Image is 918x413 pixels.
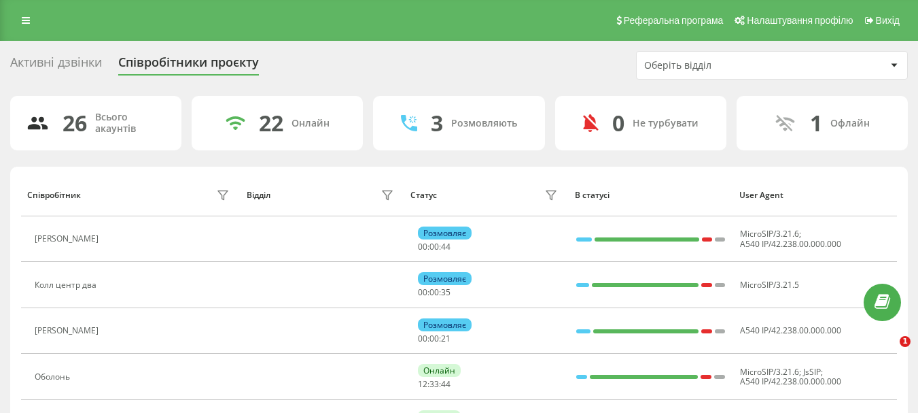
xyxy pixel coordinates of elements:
[418,242,451,252] div: : :
[441,286,451,298] span: 35
[63,110,87,136] div: 26
[431,110,443,136] div: 3
[418,378,427,390] span: 12
[624,15,724,26] span: Реферальна програма
[418,272,472,285] div: Розмовляє
[633,118,699,129] div: Не турбувати
[418,227,472,239] div: Розмовляє
[441,333,451,344] span: 21
[247,191,270,200] div: Відділ
[740,325,841,336] span: A540 IP/42.238.00.000.000
[429,378,439,390] span: 33
[418,318,472,331] div: Розмовляє
[900,336,911,347] span: 1
[644,60,807,71] div: Оберіть відділ
[118,55,259,76] div: Співробітники проєкту
[259,110,283,136] div: 22
[418,334,451,344] div: : :
[292,118,330,129] div: Онлайн
[429,241,439,252] span: 00
[418,241,427,252] span: 00
[418,380,451,389] div: : :
[418,364,461,377] div: Онлайн
[872,336,904,369] iframe: Intercom live chat
[830,118,870,129] div: Офлайн
[740,366,799,378] span: MicroSIP/3.21.6
[429,286,439,298] span: 00
[740,279,799,291] span: MicroSIP/3.21.5
[35,234,102,244] div: [PERSON_NAME]
[441,241,451,252] span: 44
[418,288,451,297] div: : :
[740,238,841,250] span: A540 IP/42.238.00.000.000
[575,191,726,200] div: В статусі
[35,326,102,335] div: [PERSON_NAME]
[35,372,73,382] div: Оболонь
[429,333,439,344] span: 00
[803,366,821,378] span: JsSIP
[739,191,891,200] div: User Agent
[10,55,102,76] div: Активні дзвінки
[95,112,165,135] div: Всього акаунтів
[441,378,451,390] span: 44
[612,110,624,136] div: 0
[418,286,427,298] span: 00
[747,15,853,26] span: Налаштування профілю
[451,118,517,129] div: Розмовляють
[27,191,81,200] div: Співробітник
[35,280,100,290] div: Колл центр два
[418,333,427,344] span: 00
[740,228,799,239] span: MicroSIP/3.21.6
[410,191,437,200] div: Статус
[876,15,900,26] span: Вихід
[740,376,841,387] span: A540 IP/42.238.00.000.000
[810,110,822,136] div: 1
